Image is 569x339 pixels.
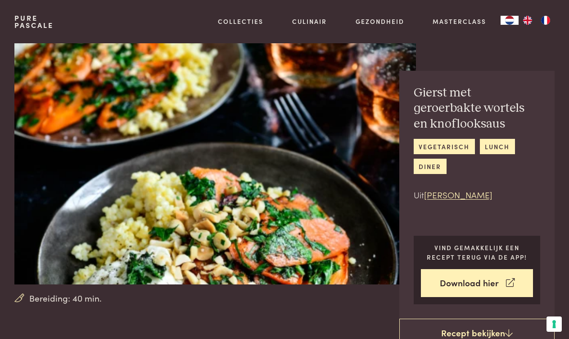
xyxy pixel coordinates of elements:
[519,16,555,25] ul: Language list
[356,17,404,26] a: Gezondheid
[421,243,533,261] p: Vind gemakkelijk een recept terug via de app!
[29,292,102,305] span: Bereiding: 40 min.
[501,16,555,25] aside: Language selected: Nederlands
[519,16,537,25] a: EN
[414,188,540,202] p: Uit
[421,269,533,298] a: Download hier
[14,43,416,284] img: Gierst met geroerbakte wortels en knoflooksaus
[14,14,54,29] a: PurePascale
[414,85,540,132] h2: Gierst met geroerbakte wortels en knoflooksaus
[501,16,519,25] div: Language
[433,17,486,26] a: Masterclass
[292,17,327,26] a: Culinair
[424,188,492,201] a: [PERSON_NAME]
[537,16,555,25] a: FR
[414,139,475,154] a: vegetarisch
[218,17,263,26] a: Collecties
[480,139,515,154] a: lunch
[546,316,562,332] button: Uw voorkeuren voor toestemming voor trackingtechnologieën
[501,16,519,25] a: NL
[414,159,447,174] a: diner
